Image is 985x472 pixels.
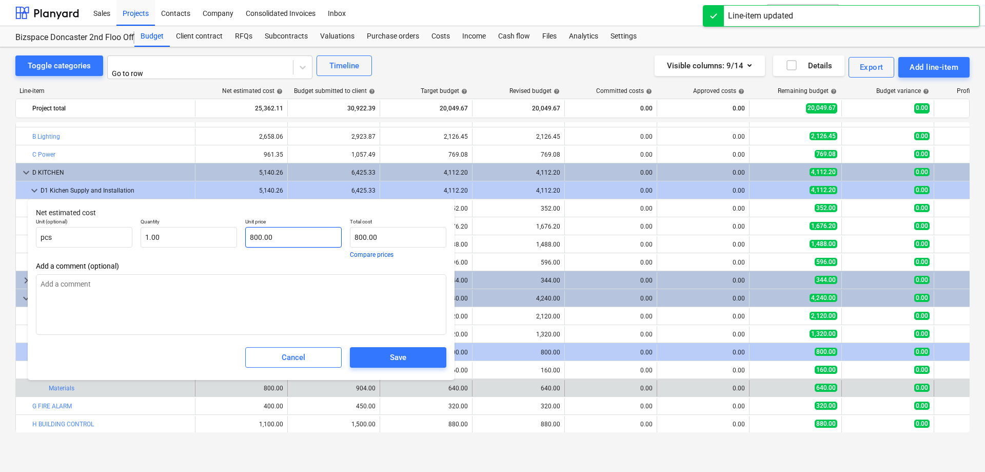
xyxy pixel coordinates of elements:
[914,402,930,410] span: 0.00
[914,366,930,374] span: 0.00
[810,312,837,320] span: 2,120.00
[810,222,837,230] span: 1,676.20
[569,241,653,248] div: 0.00
[536,313,560,320] div: 2,120.00
[361,26,425,47] a: Purchase orders
[785,59,832,72] div: Details
[604,26,643,47] a: Settings
[736,88,744,95] span: help
[477,277,560,284] div: 344.00
[849,57,895,78] button: Export
[815,276,837,284] span: 344.00
[541,421,560,428] div: 880.00
[914,420,930,428] span: 0.00
[914,294,930,302] span: 0.00
[492,26,536,47] a: Cash flow
[914,258,930,266] span: 0.00
[536,133,560,140] div: 2,126.45
[264,151,283,158] div: 961.35
[448,385,468,392] div: 640.00
[914,186,930,194] span: 0.00
[292,100,376,117] div: 30,922.39
[36,218,132,227] p: Unit (optional)
[292,187,376,194] div: 6,425.33
[350,218,446,227] p: Total cost
[15,55,103,76] button: Toggle categories
[259,26,314,47] div: Subcontracts
[477,169,560,176] div: 4,112.20
[448,421,468,428] div: 880.00
[41,182,191,199] div: D1 Kichen Supply and Installation
[15,32,122,43] div: Bizspace Doncaster 2nd Floo Office 13A Split
[541,385,560,392] div: 640.00
[536,331,560,338] div: 1,320.00
[569,133,653,140] div: 0.00
[351,421,376,428] div: 1,500.00
[32,133,60,140] a: B Lighting
[661,277,745,284] div: 0.00
[661,187,745,194] div: 0.00
[459,88,467,95] span: help
[569,367,653,374] div: 0.00
[356,385,376,392] div: 904.00
[36,207,446,218] p: Net estimated cost
[444,133,468,140] div: 2,126.45
[661,349,745,356] div: 0.00
[32,100,191,117] div: Project total
[661,295,745,302] div: 0.00
[569,331,653,338] div: 0.00
[292,169,376,176] div: 6,425.33
[661,331,745,338] div: 0.00
[914,168,930,176] span: 0.00
[259,421,283,428] div: 1,100.00
[661,385,745,392] div: 0.00
[569,187,653,194] div: 0.00
[667,59,753,72] div: Visible columns : 9/14
[569,349,653,356] div: 0.00
[28,184,41,197] span: keyboard_arrow_down
[15,87,195,95] div: Line-item
[815,258,837,266] span: 596.00
[569,421,653,428] div: 0.00
[661,100,745,117] div: 0.00
[644,88,652,95] span: help
[914,240,930,248] span: 0.00
[20,166,32,179] span: keyboard_arrow_down
[444,223,468,230] div: 1,676.20
[134,26,170,47] div: Budget
[693,87,744,95] div: Approved costs
[569,205,653,212] div: 0.00
[32,164,191,181] div: D KITCHEN
[294,87,375,95] div: Budget submitted to client
[274,88,283,95] span: help
[425,26,456,47] div: Costs
[910,61,958,74] div: Add line-item
[914,132,930,140] span: 0.00
[914,312,930,320] span: 0.00
[810,240,837,248] span: 1,488.00
[314,26,361,47] a: Valuations
[551,88,560,95] span: help
[112,69,216,78] div: Go to row
[170,26,229,47] a: Client contract
[444,313,468,320] div: 2,120.00
[229,26,259,47] a: RFQs
[661,169,745,176] div: 0.00
[384,187,468,194] div: 4,112.20
[773,55,844,76] button: Details
[448,151,468,158] div: 769.08
[596,87,652,95] div: Committed costs
[541,151,560,158] div: 769.08
[569,295,653,302] div: 0.00
[860,61,883,74] div: Export
[661,259,745,266] div: 0.00
[477,295,560,302] div: 4,240.00
[661,205,745,212] div: 0.00
[661,367,745,374] div: 0.00
[569,313,653,320] div: 0.00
